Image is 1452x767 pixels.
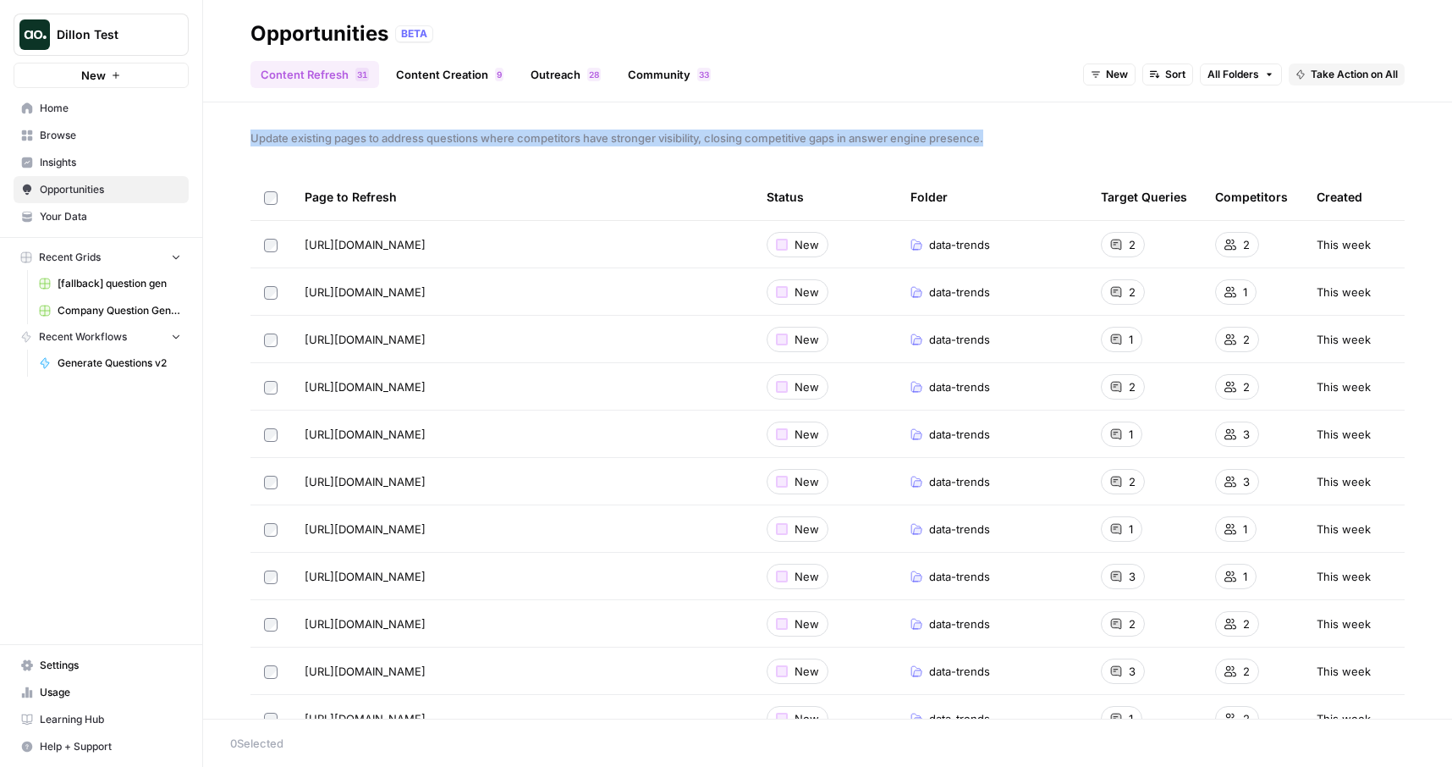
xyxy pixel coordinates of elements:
[910,174,948,220] div: Folder
[1129,378,1136,395] span: 2
[1317,521,1371,538] span: This week
[14,203,189,230] a: Your Data
[795,710,819,727] span: New
[520,61,611,88] a: Outreach28
[795,521,819,538] span: New
[305,236,426,253] span: [URL][DOMAIN_NAME]
[1243,236,1250,253] span: 2
[250,20,388,47] div: Opportunities
[1129,236,1136,253] span: 2
[929,710,990,727] span: data-trends
[58,303,181,318] span: Company Question Generation
[795,331,819,348] span: New
[1083,63,1136,86] button: New
[1317,331,1371,348] span: This week
[1243,568,1247,585] span: 1
[40,685,181,700] span: Usage
[357,68,362,81] span: 3
[250,130,1405,146] span: Update existing pages to address questions where competitors have stronger visibility, closing co...
[1317,473,1371,490] span: This week
[929,236,990,253] span: data-trends
[1200,63,1282,86] button: All Folders
[1317,426,1371,443] span: This week
[1317,710,1371,727] span: This week
[14,733,189,760] button: Help + Support
[362,68,367,81] span: 1
[795,236,819,253] span: New
[14,652,189,679] a: Settings
[40,209,181,224] span: Your Data
[14,95,189,122] a: Home
[14,63,189,88] button: New
[14,122,189,149] a: Browse
[1129,473,1136,490] span: 2
[250,61,379,88] a: Content Refresh31
[1289,63,1405,86] button: Take Action on All
[14,324,189,350] button: Recent Workflows
[767,174,804,220] div: Status
[1165,67,1185,82] span: Sort
[1243,521,1247,538] span: 1
[40,155,181,170] span: Insights
[1129,615,1136,632] span: 2
[386,61,514,88] a: Content Creation9
[929,615,990,632] span: data-trends
[1243,331,1250,348] span: 2
[305,284,426,301] span: [URL][DOMAIN_NAME]
[355,68,369,81] div: 31
[1129,568,1136,585] span: 3
[795,615,819,632] span: New
[305,615,426,632] span: [URL][DOMAIN_NAME]
[1129,663,1136,680] span: 3
[704,68,709,81] span: 3
[795,284,819,301] span: New
[305,710,426,727] span: [URL][DOMAIN_NAME]
[58,276,181,291] span: [fallback] question gen
[594,68,599,81] span: 8
[40,739,181,754] span: Help + Support
[14,14,189,56] button: Workspace: Dillon Test
[305,473,426,490] span: [URL][DOMAIN_NAME]
[618,61,721,88] a: Community33
[305,521,426,538] span: [URL][DOMAIN_NAME]
[1142,63,1193,86] button: Sort
[305,331,426,348] span: [URL][DOMAIN_NAME]
[1101,174,1187,220] div: Target Queries
[1311,67,1398,82] span: Take Action on All
[230,735,1425,752] div: 0 Selected
[39,250,101,265] span: Recent Grids
[14,679,189,706] a: Usage
[795,663,819,680] span: New
[1243,378,1250,395] span: 2
[1243,615,1250,632] span: 2
[1106,67,1128,82] span: New
[1317,174,1362,220] div: Created
[1215,174,1288,220] div: Competitors
[1129,331,1133,348] span: 1
[495,68,503,81] div: 9
[1243,710,1250,727] span: 2
[929,473,990,490] span: data-trends
[1129,284,1136,301] span: 2
[1317,615,1371,632] span: This week
[14,706,189,733] a: Learning Hub
[587,68,601,81] div: 28
[697,68,711,81] div: 33
[305,426,426,443] span: [URL][DOMAIN_NAME]
[929,284,990,301] span: data-trends
[929,663,990,680] span: data-trends
[40,128,181,143] span: Browse
[795,473,819,490] span: New
[795,378,819,395] span: New
[305,378,426,395] span: [URL][DOMAIN_NAME]
[795,568,819,585] span: New
[1129,710,1133,727] span: 1
[40,658,181,673] span: Settings
[58,356,181,371] span: Generate Questions v2
[31,270,189,297] a: [fallback] question gen
[1129,426,1133,443] span: 1
[929,521,990,538] span: data-trends
[1129,521,1133,538] span: 1
[19,19,50,50] img: Dillon Test Logo
[699,68,704,81] span: 3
